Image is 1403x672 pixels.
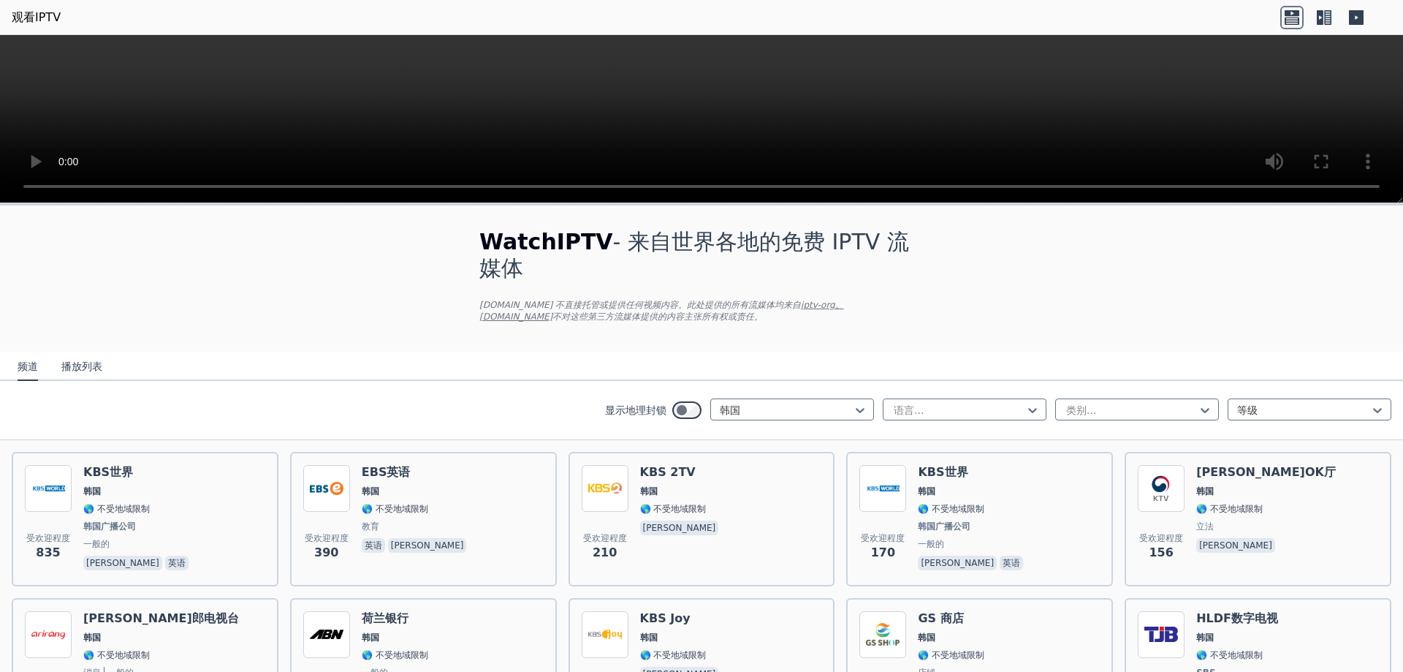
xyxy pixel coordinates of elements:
[640,504,707,514] font: 🌎 不受地域限制
[582,465,628,512] img: KBS 2TV
[36,545,60,559] font: 835
[362,633,379,643] font: 韩国
[583,533,627,543] font: 受欢迎程度
[12,10,61,24] font: 观看IPTV
[1139,533,1183,543] font: 受欢迎程度
[643,523,716,533] font: [PERSON_NAME]
[362,504,428,514] font: 🌎 不受地域限制
[303,611,350,658] img: ABN
[593,545,617,559] font: 210
[479,229,613,254] font: WatchIPTV
[918,650,984,660] font: 🌎 不受地域限制
[921,558,994,568] font: [PERSON_NAME]
[83,521,136,532] font: 韩国广播公司
[918,611,963,625] font: GS 商店
[362,611,408,625] font: 荷兰银行
[362,486,379,497] font: 韩国
[1196,486,1214,497] font: 韩国
[918,486,935,497] font: 韩国
[861,533,905,543] font: 受欢迎程度
[1196,504,1263,514] font: 🌎 不受地域限制
[640,465,696,479] font: KBS 2TV
[61,353,102,381] button: 播放列表
[1196,633,1214,643] font: 韩国
[305,533,349,543] font: 受欢迎程度
[859,611,906,658] img: GS Shop
[1199,540,1272,551] font: [PERSON_NAME]
[83,539,110,549] font: 一般的
[871,545,895,559] font: 170
[86,558,159,568] font: [PERSON_NAME]
[362,465,411,479] font: EBS英语
[61,360,102,372] font: 播放列表
[918,504,984,514] font: 🌎 不受地域限制
[314,545,338,559] font: 390
[168,558,186,568] font: 英语
[1138,611,1185,658] img: HLDF-DTV
[25,465,72,512] img: KBS World
[1196,465,1336,479] font: [PERSON_NAME]OK厅
[1138,465,1185,512] img: KTV
[391,540,464,551] font: [PERSON_NAME]
[18,353,38,381] button: 频道
[362,650,428,660] font: 🌎 不受地域限制
[640,486,658,497] font: 韩国
[918,633,935,643] font: 韩国
[12,9,61,26] a: 观看IPTV
[552,312,763,322] font: 不对这些第三方流媒体提供的内容主张所有权或责任。
[83,633,101,643] font: 韩国
[1196,611,1278,625] font: HLDF数字电视
[479,229,909,281] font: - 来自世界各地的免费 IPTV 流媒体
[83,486,101,497] font: 韩国
[918,539,944,549] font: 一般的
[918,521,970,532] font: 韩国广播公司
[479,300,844,322] a: iptv-org。[DOMAIN_NAME]
[859,465,906,512] img: KBS World
[1149,545,1173,559] font: 156
[918,465,967,479] font: KBS世界
[26,533,70,543] font: 受欢迎程度
[640,650,707,660] font: 🌎 不受地域限制
[1196,650,1263,660] font: 🌎 不受地域限制
[365,540,382,551] font: 英语
[83,465,133,479] font: KBS世界
[83,611,239,625] font: [PERSON_NAME]郎电视台
[640,633,658,643] font: 韩国
[479,300,801,310] font: [DOMAIN_NAME] 不直接托管或提供任何视频内容。此处提供的所有流媒体均来自
[362,521,379,532] font: 教育
[640,611,691,625] font: KBS Joy
[582,611,628,658] img: KBS Joy
[25,611,72,658] img: Arirang TV
[83,504,150,514] font: 🌎 不受地域限制
[1196,521,1214,532] font: 立法
[303,465,350,512] img: EBS English
[1003,558,1020,568] font: 英语
[18,360,38,372] font: 频道
[605,404,666,416] font: 显示地理封锁
[83,650,150,660] font: 🌎 不受地域限制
